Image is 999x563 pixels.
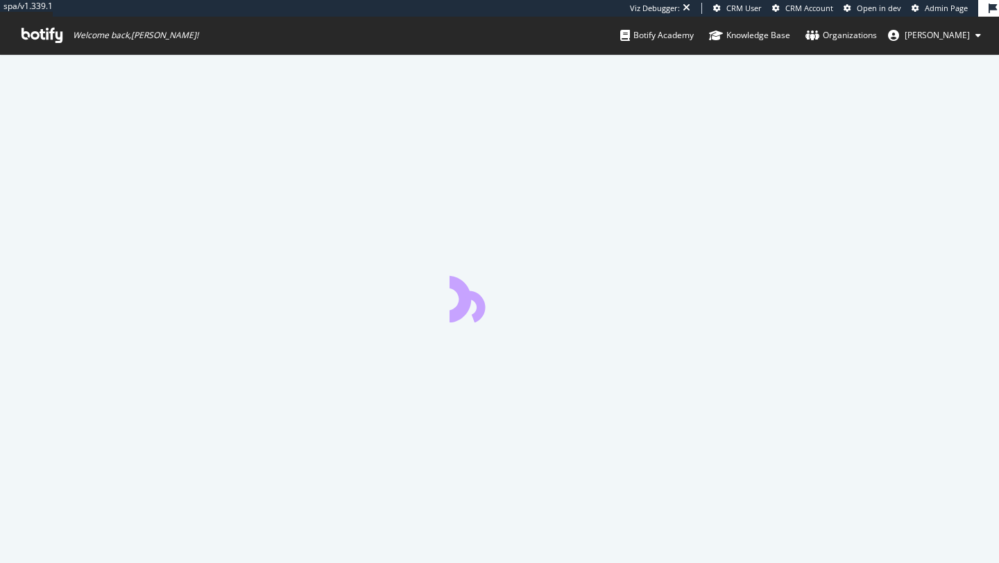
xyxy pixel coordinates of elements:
div: Organizations [805,28,877,42]
div: Viz Debugger: [630,3,680,14]
div: Botify Academy [620,28,694,42]
a: Botify Academy [620,17,694,54]
span: Welcome back, [PERSON_NAME] ! [73,30,198,41]
span: Open in dev [857,3,901,13]
a: Knowledge Base [709,17,790,54]
span: CRM Account [785,3,833,13]
div: animation [450,272,549,322]
a: Organizations [805,17,877,54]
span: josselin [905,29,970,41]
span: CRM User [726,3,762,13]
a: CRM User [713,3,762,14]
div: Knowledge Base [709,28,790,42]
button: [PERSON_NAME] [877,24,992,46]
span: Admin Page [925,3,968,13]
a: CRM Account [772,3,833,14]
a: Admin Page [912,3,968,14]
a: Open in dev [844,3,901,14]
